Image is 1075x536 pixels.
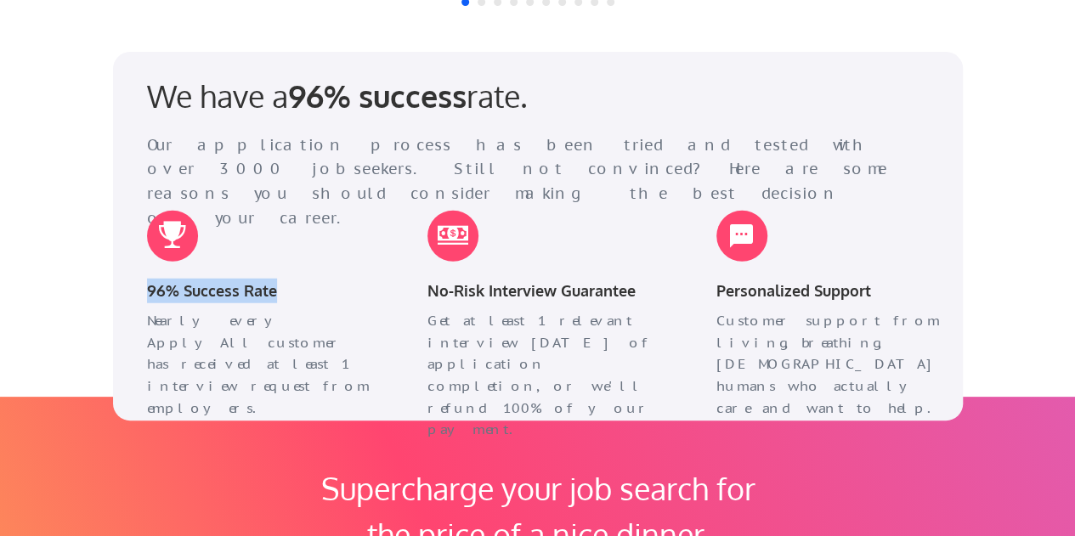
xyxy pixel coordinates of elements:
[716,279,946,303] div: Personalized Support
[147,279,376,303] div: 96% Success Rate
[427,310,657,441] div: Get at least 1 relevant interview [DATE] of application completion, or we'll refund 100% of your ...
[288,76,467,115] strong: 96% success
[716,310,946,419] div: Customer support from living, breathing, [DEMOGRAPHIC_DATA] humans who actually care and want to ...
[427,279,657,303] div: No-Risk Interview Guarantee
[147,77,640,114] div: We have a rate.
[147,310,376,419] div: Nearly every ApplyAll customer has received at least 1 interview request from employers.
[147,133,902,231] div: Our application process has been tried and tested with over 3000 jobseekers. Still not convinced?...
